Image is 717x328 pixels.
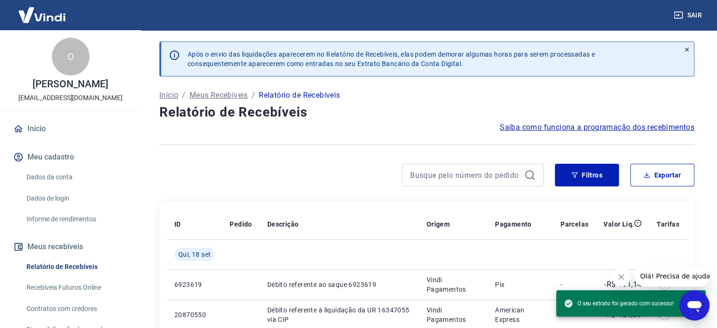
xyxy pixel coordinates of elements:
p: Após o envio das liquidações aparecerem no Relatório de Recebíveis, elas podem demorar algumas ho... [188,50,595,68]
a: Saiba como funciona a programação dos recebimentos [500,122,694,133]
a: Contratos com credores [23,299,130,319]
p: / [252,90,255,101]
a: Dados da conta [23,168,130,187]
a: Meus Recebíveis [190,90,248,101]
button: Meus recebíveis [11,236,130,257]
p: 6923619 [174,280,214,289]
p: Vindi Pagamentos [427,275,480,294]
a: Relatório de Recebíveis [23,257,130,277]
span: O seu extrato foi gerado com sucesso! [564,299,674,308]
p: Pix [495,280,545,289]
p: Relatório de Recebíveis [259,90,340,101]
a: Dados de login [23,189,130,208]
p: Pedido [230,219,252,229]
span: Olá! Precisa de ajuda? [6,7,79,14]
iframe: Mensagem da empresa [635,266,709,286]
p: [EMAIL_ADDRESS][DOMAIN_NAME] [18,93,123,103]
a: Início [159,90,178,101]
a: Início [11,118,130,139]
button: Sair [672,7,706,24]
span: Qui, 18 set [178,250,211,259]
h4: Relatório de Recebíveis [159,103,694,122]
button: Exportar [630,164,694,186]
button: Meu cadastro [11,147,130,168]
p: Valor Líq. [603,219,634,229]
p: 20870550 [174,310,214,320]
p: ID [174,219,181,229]
p: Parcelas [560,219,588,229]
button: Filtros [555,164,619,186]
a: Informe de rendimentos [23,210,130,229]
a: Recebíveis Futuros Online [23,278,130,297]
iframe: Fechar mensagem [612,268,631,286]
p: -R$ 191,14 [604,279,642,290]
input: Busque pelo número do pedido [410,168,520,182]
p: Origem [427,219,450,229]
div: O [52,38,90,76]
p: [PERSON_NAME] [33,79,108,89]
p: - [560,280,588,289]
iframe: Botão para abrir a janela de mensagens [679,290,709,320]
p: Débito referente à liquidação da UR 16347055 via CIP [267,305,412,324]
p: Débito referente ao saque 6923619 [267,280,412,289]
p: American Express [495,305,545,324]
p: Descrição [267,219,299,229]
img: Vindi [11,0,73,29]
p: Tarifas [657,219,679,229]
p: / [182,90,185,101]
p: Vindi Pagamentos [427,305,480,324]
p: Pagamento [495,219,532,229]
